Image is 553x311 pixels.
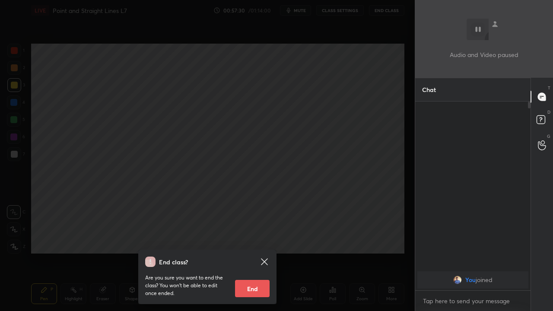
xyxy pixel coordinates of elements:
[415,270,531,290] div: grid
[450,50,518,59] p: Audio and Video paused
[476,276,493,283] span: joined
[235,280,270,297] button: End
[547,109,550,115] p: D
[159,257,188,267] h4: End class?
[453,276,462,284] img: 3837170fdf774a0a80afabd66fc0582a.jpg
[145,274,228,297] p: Are you sure you want to end the class? You won’t be able to edit once ended.
[415,78,443,101] p: Chat
[547,133,550,140] p: G
[465,276,476,283] span: You
[548,85,550,91] p: T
